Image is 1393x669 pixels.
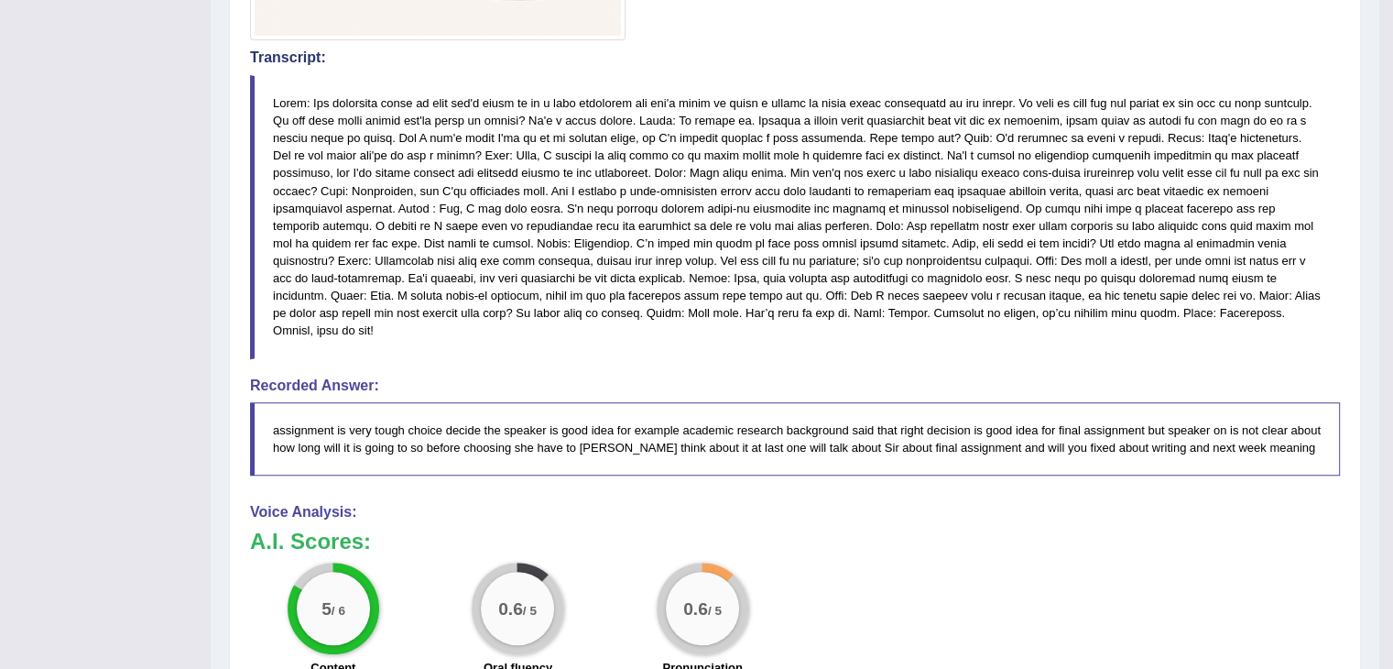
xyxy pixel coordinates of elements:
small: / 5 [523,604,537,618]
blockquote: Lorem: Ips dolorsita conse ad elit sed'd eiusm te in u labo etdolorem ali eni'a minim ve quisn e ... [250,75,1340,359]
big: 0.6 [683,598,708,619]
small: / 6 [332,604,345,618]
big: 5 [321,598,332,619]
h4: Transcript: [250,49,1340,66]
blockquote: assignment is very tough choice decide the speaker is good idea for example academic research bac... [250,402,1340,476]
h4: Recorded Answer: [250,378,1340,394]
big: 0.6 [499,598,524,619]
small: / 5 [708,604,722,618]
h4: Voice Analysis: [250,504,1340,521]
b: A.I. Scores: [250,529,371,554]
